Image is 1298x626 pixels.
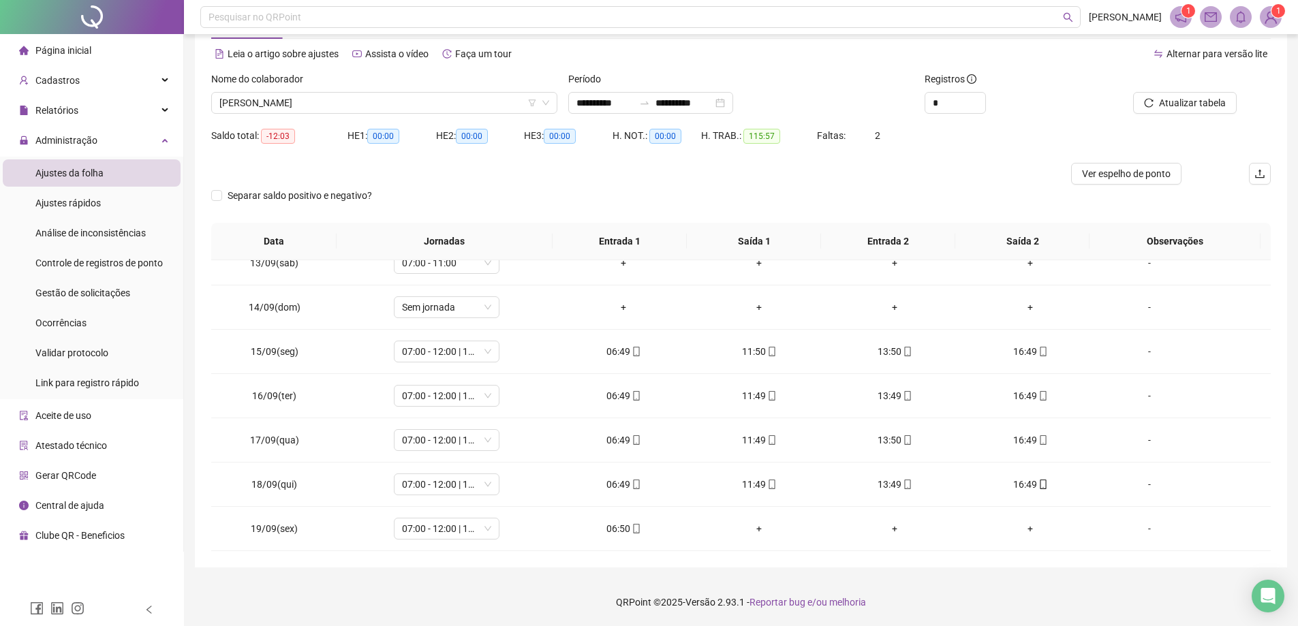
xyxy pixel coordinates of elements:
[1109,255,1190,270] div: -
[702,433,816,448] div: 11:49
[901,347,912,356] span: mobile
[436,128,525,144] div: HE 2:
[19,106,29,115] span: file
[838,300,952,315] div: +
[542,99,550,107] span: down
[35,317,87,328] span: Ocorrências
[1154,49,1163,59] span: swap
[974,344,1087,359] div: 16:49
[702,344,816,359] div: 11:50
[639,97,650,108] span: swap-right
[402,253,491,273] span: 07:00 - 11:00
[402,518,491,539] span: 07:00 - 12:00 | 14:00 - 17:00
[1133,92,1237,114] button: Atualizar tabela
[702,477,816,492] div: 11:49
[567,344,681,359] div: 06:49
[1109,344,1190,359] div: -
[215,49,224,59] span: file-text
[19,501,29,510] span: info-circle
[1037,347,1048,356] span: mobile
[402,430,491,450] span: 07:00 - 12:00 | 14:00 - 17:00
[35,377,139,388] span: Link para registro rápido
[702,255,816,270] div: +
[1071,163,1181,185] button: Ver espelho de ponto
[630,524,641,533] span: mobile
[702,521,816,536] div: +
[743,129,780,144] span: 115:57
[750,597,866,608] span: Reportar bug e/ou melhoria
[766,480,777,489] span: mobile
[402,341,491,362] span: 07:00 - 12:00 | 14:00 - 17:00
[1109,300,1190,315] div: -
[838,521,952,536] div: +
[974,521,1087,536] div: +
[35,347,108,358] span: Validar protocolo
[19,411,29,420] span: audit
[1100,234,1250,249] span: Observações
[249,302,300,313] span: 14/09(dom)
[567,477,681,492] div: 06:49
[1037,391,1048,401] span: mobile
[630,480,641,489] span: mobile
[211,72,312,87] label: Nome do colaborador
[974,433,1087,448] div: 16:49
[1261,7,1281,27] img: 91023
[30,601,44,615] span: facebook
[766,391,777,401] span: mobile
[347,128,436,144] div: HE 1:
[251,479,297,490] span: 18/09(qui)
[567,433,681,448] div: 06:49
[261,129,295,144] span: -12:03
[442,49,452,59] span: history
[402,297,491,317] span: Sem jornada
[19,136,29,145] span: lock
[766,347,777,356] span: mobile
[649,129,681,144] span: 00:00
[974,300,1087,315] div: +
[702,388,816,403] div: 11:49
[456,129,488,144] span: 00:00
[35,470,96,481] span: Gerar QRCode
[702,300,816,315] div: +
[1063,12,1073,22] span: search
[1205,11,1217,23] span: mail
[568,72,610,87] label: Período
[1037,435,1048,445] span: mobile
[35,410,91,421] span: Aceite de uso
[71,601,84,615] span: instagram
[630,347,641,356] span: mobile
[817,130,848,141] span: Faltas:
[228,48,339,59] span: Leia o artigo sobre ajustes
[1109,521,1190,536] div: -
[838,433,952,448] div: 13:50
[1166,48,1267,59] span: Alternar para versão lite
[19,471,29,480] span: qrcode
[184,578,1298,626] footer: QRPoint © 2025 - 2.93.1 -
[35,530,125,541] span: Clube QR - Beneficios
[1082,166,1171,181] span: Ver espelho de ponto
[144,605,154,614] span: left
[19,441,29,450] span: solution
[1109,388,1190,403] div: -
[838,477,952,492] div: 13:49
[35,105,78,116] span: Relatórios
[365,48,429,59] span: Assista o vídeo
[639,97,650,108] span: to
[35,257,163,268] span: Controle de registros de ponto
[352,49,362,59] span: youtube
[1181,4,1195,18] sup: 1
[838,344,952,359] div: 13:50
[251,523,298,534] span: 19/09(sex)
[553,223,687,260] th: Entrada 1
[838,255,952,270] div: +
[1090,223,1261,260] th: Observações
[35,440,107,451] span: Atestado técnico
[821,223,955,260] th: Entrada 2
[35,287,130,298] span: Gestão de solicitações
[524,128,613,144] div: HE 3:
[544,129,576,144] span: 00:00
[402,386,491,406] span: 07:00 - 12:00 | 14:00 - 17:00
[567,300,681,315] div: +
[567,255,681,270] div: +
[1037,480,1048,489] span: mobile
